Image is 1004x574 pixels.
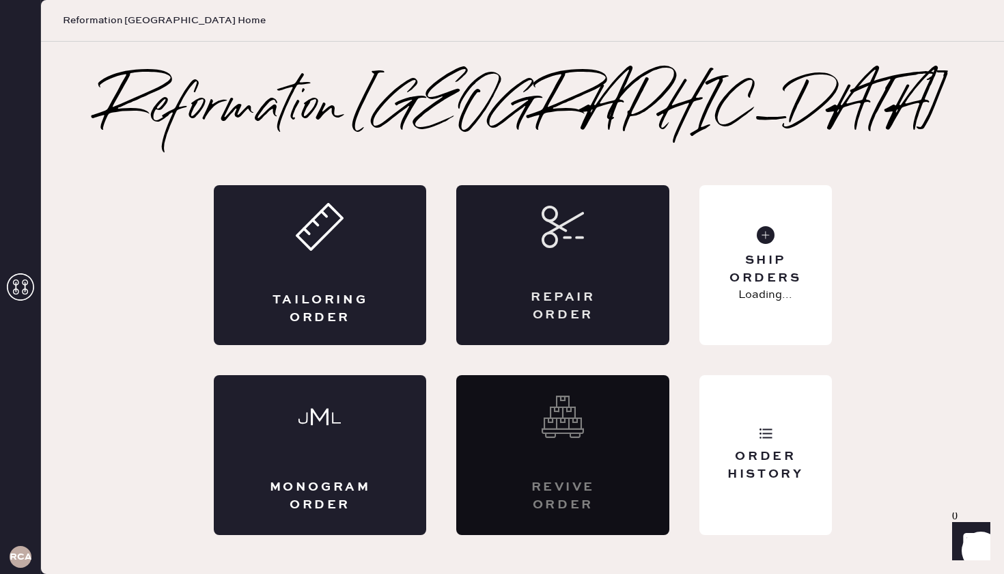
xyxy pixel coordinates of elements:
div: Order History [710,448,820,482]
div: Revive order [511,479,615,513]
span: Reformation [GEOGRAPHIC_DATA] Home [63,14,266,27]
h3: RCA [10,552,31,562]
div: Tailoring Order [268,292,372,326]
iframe: Front Chat [939,512,998,571]
h2: Reformation [GEOGRAPHIC_DATA] [100,81,945,136]
div: Interested? Contact us at care@hemster.co [456,375,669,535]
div: Monogram Order [268,479,372,513]
p: Loading... [738,287,792,303]
div: Repair Order [511,289,615,323]
div: Ship Orders [710,252,820,286]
